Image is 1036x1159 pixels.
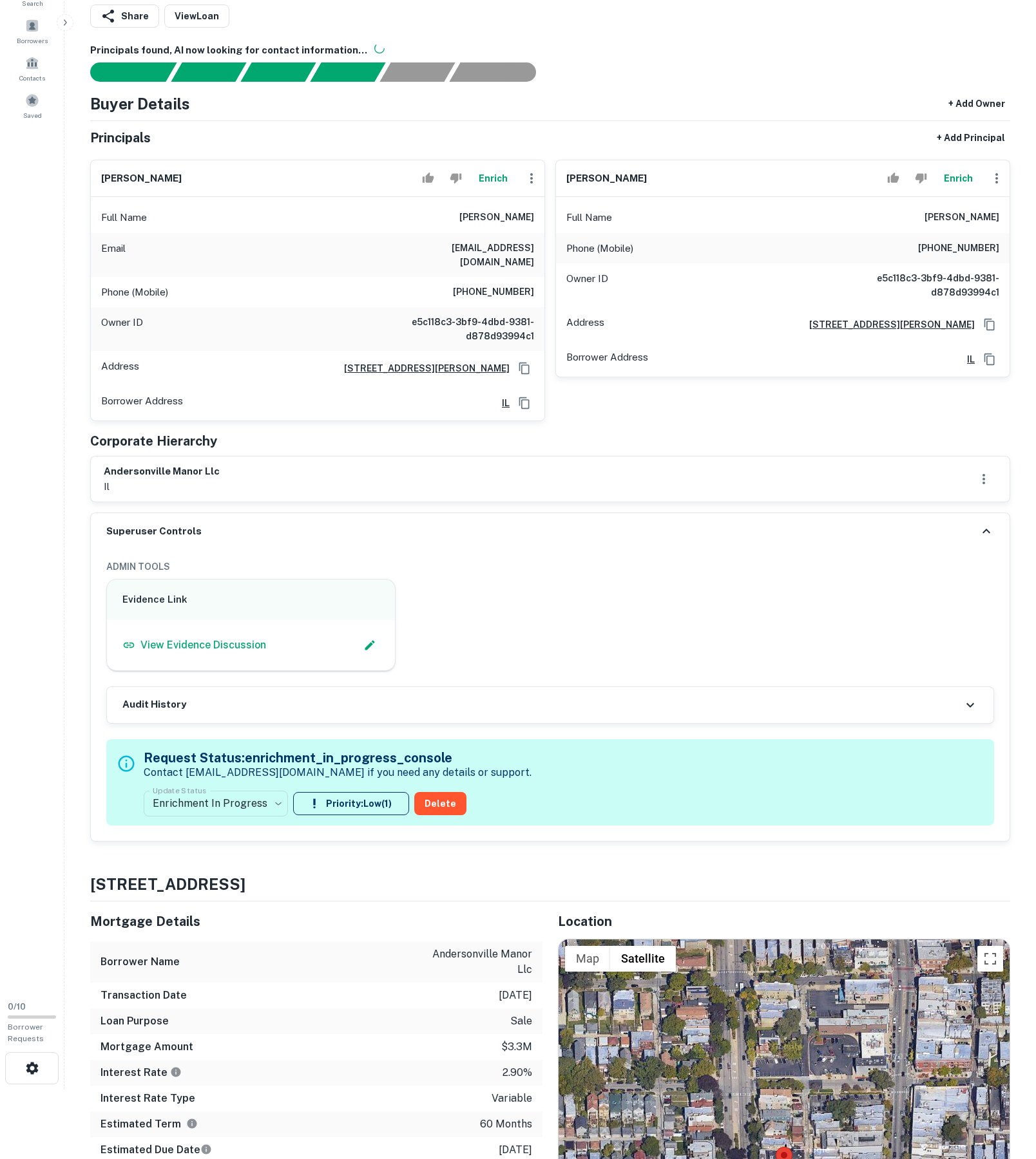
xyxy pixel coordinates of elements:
p: Phone (Mobile) [101,285,168,300]
p: Owner ID [101,315,143,343]
button: Copy Address [980,350,999,369]
h6: e5c118c3-3bf9-4dbd-9381-d878d93994c1 [379,315,534,343]
h6: Transaction Date [101,988,187,1003]
p: il [104,479,220,495]
h6: ADMIN TOOLS [106,560,994,574]
p: Address [101,359,139,378]
button: Edit Slack Link [360,636,379,655]
h6: Audit History [122,697,186,712]
button: Copy Address [980,315,999,334]
h6: [PERSON_NAME] [925,210,999,225]
h5: Location [558,912,1010,931]
button: Reject [445,165,467,191]
button: Enrich [472,165,513,191]
h6: Interest Rate [101,1065,182,1080]
p: andersonville manor llc [416,947,532,977]
p: variable [492,1091,532,1106]
div: Enrichment In Progress [144,786,288,822]
button: Enrich [937,165,979,191]
h6: Estimated Due Date [101,1142,212,1158]
svg: Term is based on a standard schedule for this type of loan. [186,1118,198,1129]
svg: The interest rates displayed on the website are for informational purposes only and may be report... [170,1066,182,1078]
h6: Interest Rate Type [101,1091,195,1106]
a: Saved [4,88,61,123]
p: 60 months [480,1117,532,1132]
a: Borrowers [4,14,61,48]
h6: e5c118c3-3bf9-4dbd-9381-d878d93994c1 [845,271,999,299]
h6: Superuser Controls [106,524,202,539]
a: IL [492,396,510,410]
h6: andersonville manor llc [104,464,220,479]
button: Show street map [565,946,610,972]
button: Priority:Low(1) [293,792,409,815]
span: 0 / 10 [8,1002,26,1012]
h4: Buyer Details [90,92,190,115]
button: Accept [417,165,439,191]
p: Full Name [101,210,147,225]
p: $3.3m [501,1039,532,1055]
p: Borrower Address [101,393,183,413]
svg: Estimate is based on a standard schedule for this type of loan. [200,1144,212,1155]
h5: Corporate Hierarchy [90,431,217,451]
div: Documents found, AI parsing details... [240,62,316,82]
p: Email [101,241,126,269]
h4: [STREET_ADDRESS] [90,872,1010,896]
span: Contacts [19,73,45,83]
h6: Loan Purpose [101,1013,169,1029]
p: [DATE] [499,988,532,1003]
h6: Principals found, AI now looking for contact information... [90,43,1010,58]
p: Address [566,315,604,334]
button: + Add Owner [943,92,1010,115]
h5: Mortgage Details [90,912,542,931]
button: Reject [910,165,932,191]
h6: [PERSON_NAME] [459,210,534,225]
a: ViewLoan [164,5,229,28]
div: Principals found, still searching for contact information. This may take time... [379,62,455,82]
p: Borrower Address [566,350,648,369]
h6: [PHONE_NUMBER] [918,241,999,256]
h6: Borrower Name [101,954,180,970]
div: Principals found, AI now looking for contact information... [310,62,385,82]
p: Full Name [566,210,612,225]
span: Borrower Requests [8,1022,44,1043]
button: Copy Address [515,393,534,413]
p: Contact [EMAIL_ADDRESS][DOMAIN_NAME] if you need any details or support. [144,765,532,780]
h6: [PERSON_NAME] [566,171,647,186]
a: [STREET_ADDRESS][PERSON_NAME] [799,317,975,332]
p: sale [510,1013,532,1029]
button: Delete [414,792,466,815]
button: + Add Principal [932,126,1010,149]
a: [STREET_ADDRESS][PERSON_NAME] [334,361,510,375]
p: 2.90% [503,1065,532,1080]
h5: Request Status: enrichment_in_progress_console [144,748,532,768]
h6: [EMAIL_ADDRESS][DOMAIN_NAME] [379,241,534,269]
p: View Evidence Discussion [140,637,266,653]
p: [DATE] [499,1142,532,1158]
span: Saved [23,110,42,120]
a: View Evidence Discussion [122,637,266,653]
div: AI fulfillment process complete. [450,62,552,82]
button: Show satellite imagery [610,946,676,972]
h6: Mortgage Amount [101,1039,193,1055]
label: Update Status [153,785,206,796]
span: Borrowers [17,35,48,46]
a: IL [957,352,975,366]
button: Share [90,5,159,28]
h6: [PHONE_NUMBER] [453,285,534,300]
h6: [PERSON_NAME] [101,171,182,186]
button: Toggle fullscreen view [977,946,1003,972]
h6: Estimated Term [101,1117,198,1132]
iframe: Chat Widget [972,1056,1036,1118]
div: Your request is received and processing... [171,62,246,82]
button: Copy Address [515,359,534,378]
h6: Evidence Link [122,592,379,607]
a: Contacts [4,51,61,86]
